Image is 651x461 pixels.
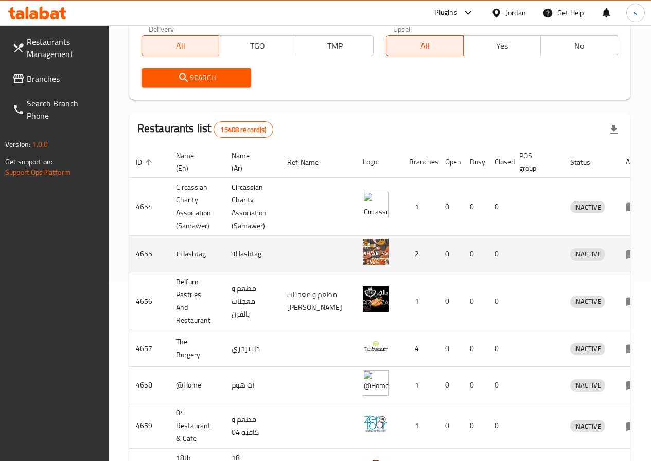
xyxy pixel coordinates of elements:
[301,39,370,53] span: TMP
[570,248,605,261] div: INACTIVE
[393,25,412,32] label: Upsell
[634,7,637,19] span: s
[27,72,100,85] span: Branches
[223,367,279,403] td: آت هوم
[401,146,437,178] th: Branches
[146,39,215,53] span: All
[626,295,645,307] div: Menu
[401,403,437,449] td: 1
[386,35,464,56] button: All
[437,403,462,449] td: 0
[626,379,645,391] div: Menu
[168,272,223,330] td: Belfurn Pastries And Restaurant
[401,178,437,236] td: 1
[462,146,486,178] th: Busy
[437,272,462,330] td: 0
[363,370,389,396] img: @Home
[486,272,511,330] td: 0
[462,178,486,236] td: 0
[437,236,462,272] td: 0
[462,272,486,330] td: 0
[363,411,389,437] img: 04 Restaurant & Cafe
[128,367,168,403] td: 4658
[570,156,604,169] span: Status
[506,7,526,19] div: Jordan
[363,239,389,265] img: #Hashtag
[626,342,645,355] div: Menu
[570,343,605,355] span: INACTIVE
[27,97,100,122] span: Search Branch Phone
[602,117,626,142] div: Export file
[626,420,645,432] div: Menu
[462,236,486,272] td: 0
[363,192,389,217] img: ​Circassian ​Charity ​Association​ (Samawer)
[214,121,273,138] div: Total records count
[570,201,605,213] div: INACTIVE
[570,201,605,213] span: INACTIVE
[363,334,389,359] img: The Burgery
[570,379,605,392] div: INACTIVE
[287,156,332,169] span: Ref. Name
[223,178,279,236] td: ​Circassian ​Charity ​Association​ (Samawer)
[296,35,374,56] button: TMP
[128,272,168,330] td: 4656
[486,330,511,367] td: 0
[142,68,252,87] button: Search
[570,248,605,260] span: INACTIVE
[626,200,645,213] div: Menu
[176,150,211,174] span: Name (En)
[363,286,389,312] img: Belfurn Pastries And Restaurant
[150,71,243,84] span: Search
[168,403,223,449] td: 04 Restaurant & Cafe
[486,403,511,449] td: 0
[4,66,109,91] a: Branches
[5,138,30,151] span: Version:
[437,330,462,367] td: 0
[168,236,223,272] td: #Hashtag
[128,330,168,367] td: 4657
[142,35,219,56] button: All
[570,420,605,432] div: INACTIVE
[355,146,401,178] th: Logo
[540,35,618,56] button: No
[486,236,511,272] td: 0
[168,367,223,403] td: @Home
[401,330,437,367] td: 4
[437,178,462,236] td: 0
[168,178,223,236] td: ​Circassian ​Charity ​Association​ (Samawer)
[401,367,437,403] td: 1
[463,35,541,56] button: Yes
[462,330,486,367] td: 0
[519,150,550,174] span: POS group
[223,330,279,367] td: ذا بيرجري
[5,155,52,169] span: Get support on:
[462,367,486,403] td: 0
[4,91,109,128] a: Search Branch Phone
[486,178,511,236] td: 0
[434,7,457,19] div: Plugins
[128,236,168,272] td: 4655
[279,272,355,330] td: مطعم و معجنات [PERSON_NAME]
[626,248,645,260] div: Menu
[401,236,437,272] td: 2
[136,156,155,169] span: ID
[437,367,462,403] td: 0
[223,272,279,330] td: مطعم و معجنات بالفرن
[486,146,511,178] th: Closed
[149,25,174,32] label: Delivery
[32,138,48,151] span: 1.0.0
[545,39,614,53] span: No
[137,121,273,138] h2: Restaurants list
[128,178,168,236] td: 4654
[570,379,605,391] span: INACTIVE
[214,125,272,135] span: 15408 record(s)
[223,39,292,53] span: TGO
[570,420,605,432] span: INACTIVE
[570,296,605,307] span: INACTIVE
[401,272,437,330] td: 1
[219,35,296,56] button: TGO
[468,39,537,53] span: Yes
[232,150,267,174] span: Name (Ar)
